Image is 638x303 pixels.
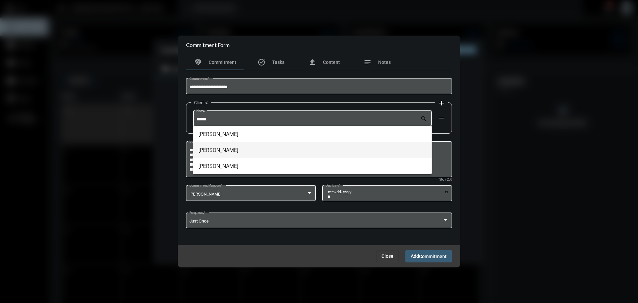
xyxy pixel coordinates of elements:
[194,58,202,66] mat-icon: handshake
[308,58,316,66] mat-icon: file_upload
[405,250,452,262] button: AddCommitment
[198,158,426,174] span: [PERSON_NAME]
[191,100,211,105] label: Clients:
[209,60,236,65] span: Commitment
[376,250,399,262] button: Close
[189,219,209,224] span: Just Once
[186,42,230,48] h2: Commitment Form
[438,99,446,107] mat-icon: add
[439,178,452,182] mat-hint: 360 / 200
[411,253,447,259] span: Add
[364,58,372,66] mat-icon: notes
[378,60,391,65] span: Notes
[420,115,428,123] mat-icon: search
[381,253,393,259] span: Close
[258,58,266,66] mat-icon: task_alt
[323,60,340,65] span: Content
[438,114,446,122] mat-icon: remove
[198,126,426,142] span: [PERSON_NAME]
[272,60,284,65] span: Tasks
[198,142,426,158] span: [PERSON_NAME]
[419,254,447,259] span: Commitment
[189,192,221,197] span: [PERSON_NAME]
